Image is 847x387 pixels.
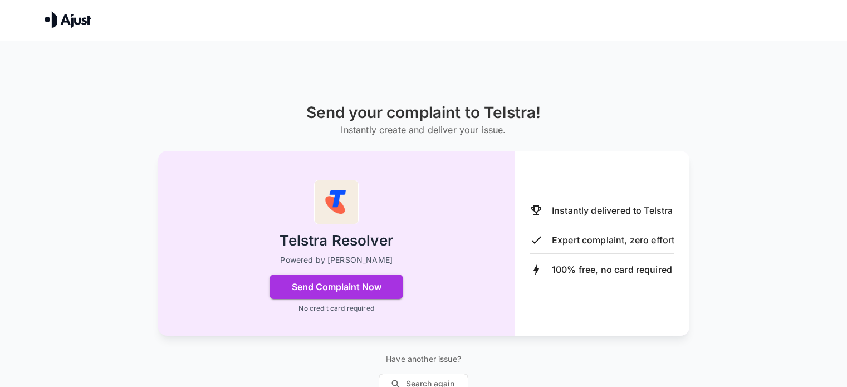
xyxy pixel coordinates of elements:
[45,11,91,28] img: Ajust
[552,204,673,217] p: Instantly delivered to Telstra
[306,104,541,122] h1: Send your complaint to Telstra!
[314,180,359,224] img: Telstra
[552,263,672,276] p: 100% free, no card required
[298,303,374,313] p: No credit card required
[280,254,393,266] p: Powered by [PERSON_NAME]
[280,231,393,251] h2: Telstra Resolver
[379,354,468,365] p: Have another issue?
[306,122,541,138] h6: Instantly create and deliver your issue.
[552,233,674,247] p: Expert complaint, zero effort
[270,275,403,299] button: Send Complaint Now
